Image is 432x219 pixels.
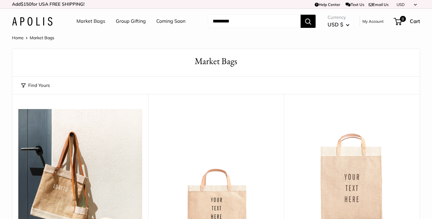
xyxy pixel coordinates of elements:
img: Apolis [12,17,52,26]
span: $150 [21,1,31,7]
nav: Breadcrumb [12,34,54,42]
a: 0 Cart [394,16,420,26]
a: Home [12,35,24,40]
button: Search [301,15,316,28]
span: Currency [328,13,349,22]
button: USD $ [328,20,349,29]
span: Cart [410,18,420,24]
span: USD [397,2,405,7]
a: Market Bags [76,17,105,26]
a: Group Gifting [116,17,146,26]
input: Search... [208,15,301,28]
a: Email Us [369,2,388,7]
a: Text Us [346,2,364,7]
span: Market Bags [30,35,54,40]
a: My Account [362,18,384,25]
a: Coming Soon [156,17,185,26]
span: 0 [400,16,406,22]
span: USD $ [328,21,343,28]
button: Find Yours [21,81,50,90]
a: Help Center [315,2,340,7]
h1: Market Bags [21,55,411,68]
